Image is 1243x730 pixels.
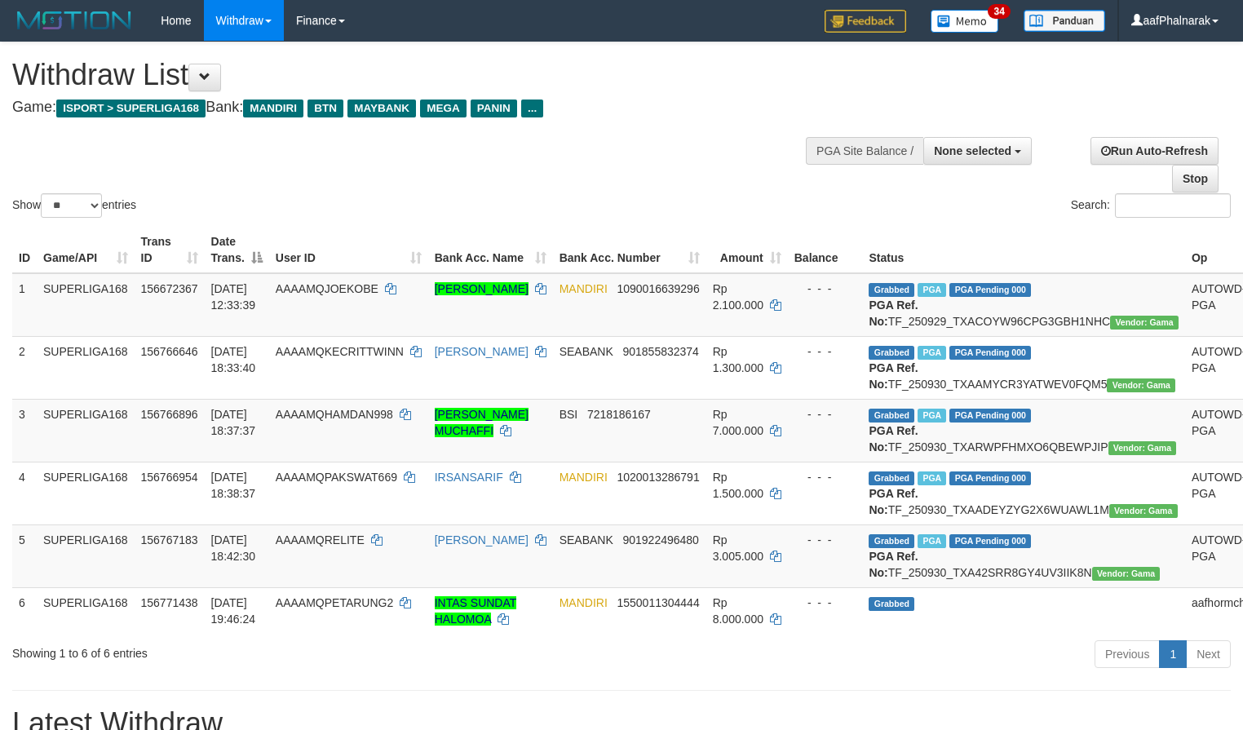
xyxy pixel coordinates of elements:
span: Rp 1.300.000 [713,345,763,374]
a: [PERSON_NAME] [435,282,529,295]
a: Previous [1095,640,1160,668]
span: 156766896 [141,408,198,421]
span: [DATE] 12:33:39 [211,282,256,312]
b: PGA Ref. No: [869,299,918,328]
td: 2 [12,336,37,399]
span: ... [521,100,543,117]
span: Copy 1090016639296 to clipboard [617,282,699,295]
span: MAYBANK [347,100,416,117]
span: 156766646 [141,345,198,358]
span: Vendor URL: https://trx31.1velocity.biz [1108,441,1177,455]
span: Vendor URL: https://trx31.1velocity.biz [1110,316,1179,330]
span: Marked by aafsengchandara [918,409,946,423]
b: PGA Ref. No: [869,487,918,516]
div: Showing 1 to 6 of 6 entries [12,639,506,661]
span: MANDIRI [560,471,608,484]
td: SUPERLIGA168 [37,399,135,462]
a: [PERSON_NAME] [435,345,529,358]
span: Grabbed [869,597,914,611]
span: Marked by aafsengchandara [918,471,946,485]
span: Copy 1020013286791 to clipboard [617,471,699,484]
span: MEGA [420,100,467,117]
span: Vendor URL: https://trx31.1velocity.biz [1109,504,1178,518]
span: ISPORT > SUPERLIGA168 [56,100,206,117]
b: PGA Ref. No: [869,424,918,453]
td: 5 [12,524,37,587]
span: [DATE] 19:46:24 [211,596,256,626]
img: Feedback.jpg [825,10,906,33]
span: SEABANK [560,533,613,546]
span: Grabbed [869,346,914,360]
span: [DATE] 18:33:40 [211,345,256,374]
span: AAAAMQPETARUNG2 [276,596,393,609]
div: PGA Site Balance / [806,137,923,165]
span: AAAAMQHAMDAN998 [276,408,393,421]
span: AAAAMQPAKSWAT669 [276,471,397,484]
td: TF_250930_TXAADEYZYG2X6WUAWL1M [862,462,1184,524]
b: PGA Ref. No: [869,361,918,391]
td: SUPERLIGA168 [37,462,135,524]
span: Grabbed [869,409,914,423]
button: None selected [923,137,1032,165]
input: Search: [1115,193,1231,218]
span: SEABANK [560,345,613,358]
span: 156767183 [141,533,198,546]
img: Button%20Memo.svg [931,10,999,33]
td: SUPERLIGA168 [37,524,135,587]
a: Next [1186,640,1231,668]
div: - - - [794,469,856,485]
a: INTAS SUNDAT HALOMOA [435,596,517,626]
label: Search: [1071,193,1231,218]
span: Copy 901855832374 to clipboard [622,345,698,358]
span: MANDIRI [560,282,608,295]
th: Trans ID: activate to sort column ascending [135,227,205,273]
span: Marked by aafheankoy [918,346,946,360]
div: - - - [794,343,856,360]
div: - - - [794,532,856,548]
span: Rp 8.000.000 [713,596,763,626]
span: Copy 1550011304444 to clipboard [617,596,699,609]
span: PGA Pending [949,471,1031,485]
td: TF_250930_TXARWPFHMXO6QBEWPJIP [862,399,1184,462]
span: Grabbed [869,283,914,297]
span: BSI [560,408,578,421]
span: 156771438 [141,596,198,609]
a: Stop [1172,165,1219,192]
div: - - - [794,281,856,297]
span: Grabbed [869,471,914,485]
td: 4 [12,462,37,524]
span: AAAAMQJOEKOBE [276,282,378,295]
div: - - - [794,595,856,611]
span: Rp 7.000.000 [713,408,763,437]
span: None selected [934,144,1011,157]
span: AAAAMQRELITE [276,533,365,546]
th: ID [12,227,37,273]
span: Copy 901922496480 to clipboard [622,533,698,546]
a: IRSANSARIF [435,471,503,484]
b: PGA Ref. No: [869,550,918,579]
th: Amount: activate to sort column ascending [706,227,788,273]
span: Marked by aafheankoy [918,534,946,548]
th: Date Trans.: activate to sort column descending [205,227,269,273]
span: 34 [988,4,1010,19]
span: BTN [307,100,343,117]
span: 156766954 [141,471,198,484]
th: Bank Acc. Name: activate to sort column ascending [428,227,553,273]
img: MOTION_logo.png [12,8,136,33]
span: Vendor URL: https://trx31.1velocity.biz [1092,567,1161,581]
img: panduan.png [1024,10,1105,32]
td: 3 [12,399,37,462]
h1: Withdraw List [12,59,812,91]
span: PGA Pending [949,283,1031,297]
span: Marked by aafsengchandara [918,283,946,297]
th: Bank Acc. Number: activate to sort column ascending [553,227,706,273]
span: PGA Pending [949,409,1031,423]
td: TF_250930_TXA42SRR8GY4UV3IIK8N [862,524,1184,587]
th: Balance [788,227,863,273]
span: Grabbed [869,534,914,548]
span: MANDIRI [243,100,303,117]
a: [PERSON_NAME] MUCHAFFI [435,408,529,437]
span: Rp 2.100.000 [713,282,763,312]
h4: Game: Bank: [12,100,812,116]
label: Show entries [12,193,136,218]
